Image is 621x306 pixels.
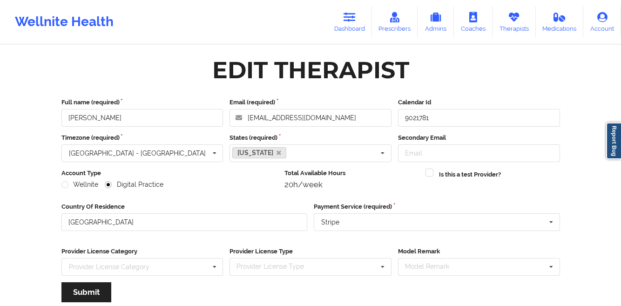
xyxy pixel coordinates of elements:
[229,109,391,127] input: Email address
[229,133,391,143] label: States (required)
[583,7,621,37] a: Account
[439,170,501,179] label: Is this a test Provider?
[536,7,584,37] a: Medications
[61,133,223,143] label: Timezone (required)
[398,98,560,107] label: Calendar Id
[606,122,621,159] a: Report Bug
[232,147,286,158] a: [US_STATE]
[229,247,391,256] label: Provider License Type
[61,169,278,178] label: Account Type
[398,109,560,127] input: Calendar Id
[69,264,149,270] div: Provider License Category
[105,181,163,189] label: Digital Practice
[403,261,463,272] div: Model Remark
[418,7,454,37] a: Admins
[234,261,317,272] div: Provider License Type
[327,7,372,37] a: Dashboard
[229,98,391,107] label: Email (required)
[61,282,111,302] button: Submit
[284,169,419,178] label: Total Available Hours
[61,181,99,189] label: Wellnite
[61,98,223,107] label: Full name (required)
[454,7,493,37] a: Coaches
[314,202,560,211] label: Payment Service (required)
[493,7,536,37] a: Therapists
[398,133,560,143] label: Secondary Email
[372,7,418,37] a: Prescribers
[321,219,339,225] div: Stripe
[69,150,206,156] div: [GEOGRAPHIC_DATA] - [GEOGRAPHIC_DATA]
[398,247,560,256] label: Model Remark
[284,180,419,189] div: 20h/week
[61,202,308,211] label: Country Of Residence
[398,144,560,162] input: Email
[61,109,223,127] input: Full name
[212,55,409,85] div: Edit Therapist
[61,247,223,256] label: Provider License Category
